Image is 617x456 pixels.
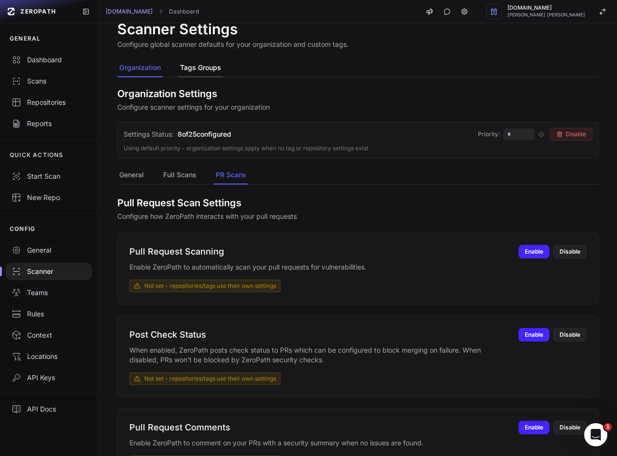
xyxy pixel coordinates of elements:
[214,166,248,185] button: PR Scans
[124,144,592,152] div: Using default priority - organization settings apply when no tag or repository settings exist
[124,129,174,139] span: Settings Status:
[519,421,549,434] button: Enable
[117,102,599,112] p: Configure scanner settings for your organization
[106,8,153,15] a: [DOMAIN_NAME]
[129,262,507,272] p: Enable ZeroPath to automatically scan your pull requests for vulnerabilities.
[178,59,223,77] button: Tags Groups
[129,245,507,258] h3: Pull Request Scanning
[12,352,86,361] div: Locations
[169,8,199,15] a: Dashboard
[12,288,86,298] div: Teams
[12,245,86,255] div: General
[604,423,612,431] span: 1
[4,4,74,19] a: ZEROPATH
[507,5,585,11] span: [DOMAIN_NAME]
[584,423,607,446] iframe: Intercom live chat
[117,40,349,49] p: Configure global scanner defaults for your organization and custom tags.
[12,193,86,202] div: New Repo
[144,375,276,383] span: Not set - repositories/tags use their own settings
[553,328,587,342] button: Disable
[144,282,276,290] span: Not set - repositories/tags use their own settings
[12,309,86,319] div: Rules
[12,373,86,383] div: API Keys
[507,13,585,17] span: [PERSON_NAME] [PERSON_NAME]
[117,212,599,221] p: Configure how ZeroPath interacts with your pull requests
[12,55,86,65] div: Dashboard
[117,87,599,100] h2: Organization Settings
[129,438,507,448] p: Enable ZeroPath to comment on your PRs with a security summary when no issues are found.
[550,128,592,141] button: Disable
[519,245,549,258] button: Enable
[12,404,86,414] div: API Docs
[106,8,199,15] nav: breadcrumb
[12,330,86,340] div: Context
[157,8,164,15] svg: chevron right,
[129,345,507,365] p: When enabled, ZeroPath posts check status to PRs which can be configured to block merging on fail...
[117,166,146,185] button: General
[10,35,41,43] p: GENERAL
[12,76,86,86] div: Scans
[178,129,231,139] span: 8 of 25 configured
[12,98,86,107] div: Repositories
[519,328,549,342] button: Enable
[10,151,64,159] p: QUICK ACTIONS
[117,20,349,38] h1: Scanner Settings
[129,421,507,434] h3: Pull Request Comments
[117,59,163,77] button: Organization
[12,119,86,128] div: Reports
[129,328,507,342] h3: Post Check Status
[553,245,587,258] button: Disable
[12,267,86,276] div: Scanner
[12,171,86,181] div: Start Scan
[20,8,56,15] span: ZEROPATH
[117,196,599,210] h2: Pull Request Scan Settings
[553,421,587,434] button: Disable
[161,166,198,185] button: Full Scans
[10,225,35,233] p: CONFIG
[478,130,500,138] span: Priority:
